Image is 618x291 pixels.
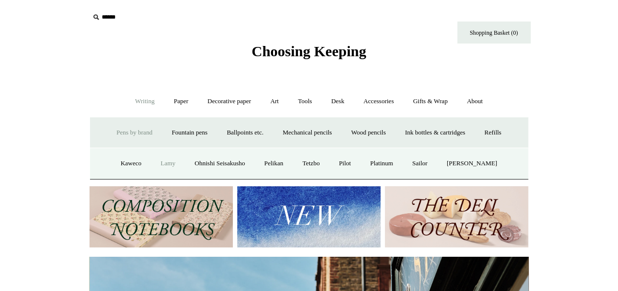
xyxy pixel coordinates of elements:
a: Shopping Basket (0) [458,22,531,44]
a: Decorative paper [199,89,260,114]
a: Accessories [355,89,403,114]
img: The Deli Counter [385,186,528,247]
a: Gifts & Wrap [404,89,457,114]
a: Ballpoints etc. [218,120,273,146]
a: Pilot [330,151,360,177]
a: Sailor [404,151,436,177]
a: Art [262,89,288,114]
a: Kaweco [112,151,151,177]
img: 202302 Composition ledgers.jpg__PID:69722ee6-fa44-49dd-a067-31375e5d54ec [90,186,233,247]
a: Fountain pens [163,120,216,146]
a: Pens by brand [108,120,161,146]
a: Pelikan [255,151,292,177]
a: [PERSON_NAME] [438,151,506,177]
a: Ink bottles & cartridges [396,120,474,146]
a: About [458,89,492,114]
a: Ohnishi Seisakusho [186,151,254,177]
a: Desk [322,89,353,114]
a: Paper [165,89,197,114]
a: Choosing Keeping [252,51,366,58]
a: Writing [126,89,163,114]
a: Lamy [152,151,184,177]
a: Wood pencils [343,120,395,146]
a: Mechanical pencils [274,120,341,146]
a: Tools [289,89,321,114]
a: Platinum [362,151,402,177]
img: New.jpg__PID:f73bdf93-380a-4a35-bcfe-7823039498e1 [237,186,381,247]
span: Choosing Keeping [252,43,366,59]
a: Refills [476,120,510,146]
a: Tetzbo [294,151,328,177]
